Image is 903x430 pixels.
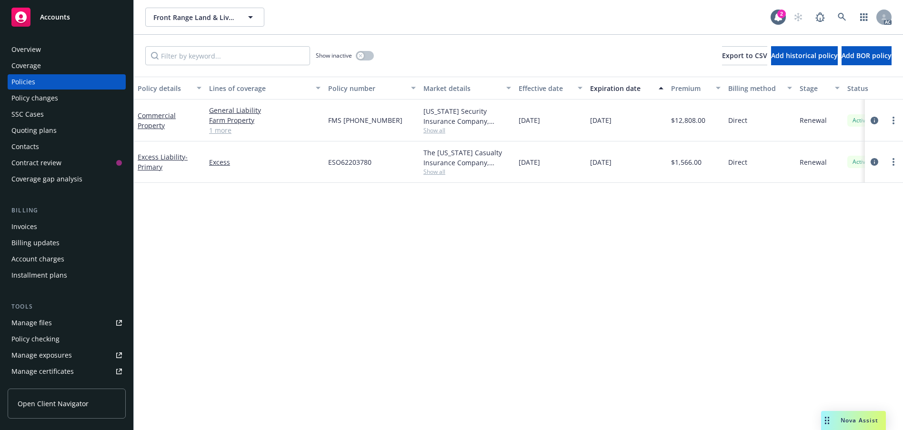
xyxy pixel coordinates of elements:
[800,157,827,167] span: Renewal
[722,51,767,60] span: Export to CSV
[8,235,126,250] a: Billing updates
[821,411,886,430] button: Nova Assist
[8,42,126,57] a: Overview
[851,116,870,125] span: Active
[8,58,126,73] a: Coverage
[11,348,72,363] div: Manage exposures
[728,157,747,167] span: Direct
[590,115,612,125] span: [DATE]
[423,106,511,126] div: [US_STATE] Security Insurance Company, Liberty Mutual
[8,139,126,154] a: Contacts
[11,251,64,267] div: Account charges
[11,331,60,347] div: Policy checking
[842,51,892,60] span: Add BOR policy
[423,168,511,176] span: Show all
[671,157,702,167] span: $1,566.00
[590,157,612,167] span: [DATE]
[11,171,82,187] div: Coverage gap analysis
[724,77,796,100] button: Billing method
[11,90,58,106] div: Policy changes
[324,77,420,100] button: Policy number
[11,139,39,154] div: Contacts
[8,123,126,138] a: Quoting plans
[8,380,126,395] a: Manage claims
[728,83,782,93] div: Billing method
[145,8,264,27] button: Front Range Land & Livestock
[11,58,41,73] div: Coverage
[153,12,236,22] span: Front Range Land & Livestock
[722,46,767,65] button: Export to CSV
[209,105,321,115] a: General Liability
[854,8,873,27] a: Switch app
[11,235,60,250] div: Billing updates
[8,155,126,170] a: Contract review
[11,315,52,330] div: Manage files
[8,171,126,187] a: Coverage gap analysis
[586,77,667,100] button: Expiration date
[328,157,371,167] span: ESO62203780
[11,219,37,234] div: Invoices
[800,115,827,125] span: Renewal
[515,77,586,100] button: Effective date
[423,126,511,134] span: Show all
[8,348,126,363] a: Manage exposures
[869,156,880,168] a: circleInformation
[771,46,838,65] button: Add historical policy
[8,364,126,379] a: Manage certificates
[519,83,572,93] div: Effective date
[423,83,501,93] div: Market details
[8,90,126,106] a: Policy changes
[671,115,705,125] span: $12,808.00
[671,83,710,93] div: Premium
[519,115,540,125] span: [DATE]
[519,157,540,167] span: [DATE]
[328,115,402,125] span: FMS [PHONE_NUMBER]
[888,156,899,168] a: more
[728,115,747,125] span: Direct
[138,83,191,93] div: Policy details
[777,10,786,18] div: 2
[811,8,830,27] a: Report a Bug
[134,77,205,100] button: Policy details
[420,77,515,100] button: Market details
[316,51,352,60] span: Show inactive
[11,364,74,379] div: Manage certificates
[842,46,892,65] button: Add BOR policy
[205,77,324,100] button: Lines of coverage
[8,107,126,122] a: SSC Cases
[18,399,89,409] span: Open Client Navigator
[11,268,67,283] div: Installment plans
[145,46,310,65] input: Filter by keyword...
[800,83,829,93] div: Stage
[328,83,405,93] div: Policy number
[8,251,126,267] a: Account charges
[789,8,808,27] a: Start snowing
[796,77,843,100] button: Stage
[11,74,35,90] div: Policies
[8,219,126,234] a: Invoices
[8,206,126,215] div: Billing
[888,115,899,126] a: more
[209,125,321,135] a: 1 more
[11,123,57,138] div: Quoting plans
[8,4,126,30] a: Accounts
[423,148,511,168] div: The [US_STATE] Casualty Insurance Company, Liberty Mutual
[8,268,126,283] a: Installment plans
[8,302,126,311] div: Tools
[771,51,838,60] span: Add historical policy
[8,331,126,347] a: Policy checking
[11,380,60,395] div: Manage claims
[841,416,878,424] span: Nova Assist
[138,152,188,171] a: Excess Liability
[11,155,61,170] div: Contract review
[667,77,724,100] button: Premium
[8,315,126,330] a: Manage files
[590,83,653,93] div: Expiration date
[209,115,321,125] a: Farm Property
[821,411,833,430] div: Drag to move
[209,157,321,167] a: Excess
[40,13,70,21] span: Accounts
[138,111,176,130] a: Commercial Property
[869,115,880,126] a: circleInformation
